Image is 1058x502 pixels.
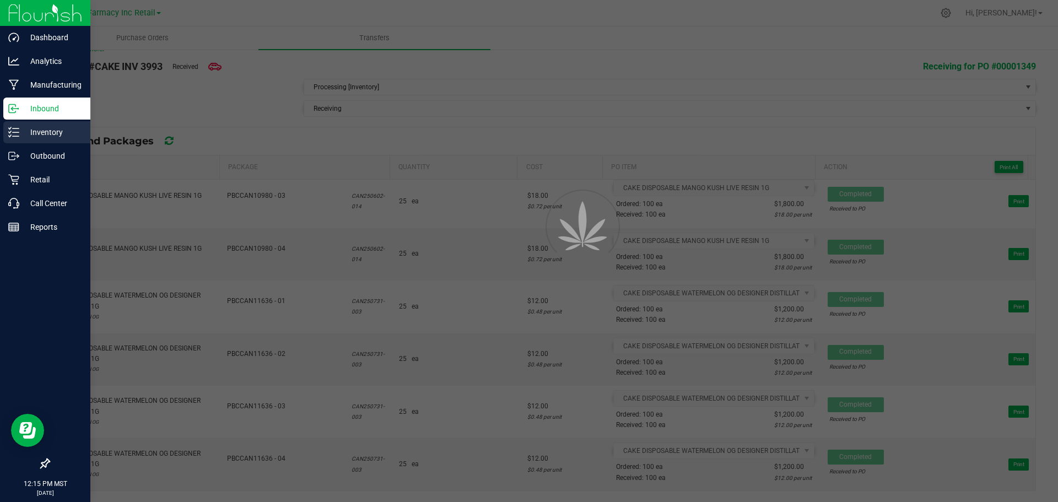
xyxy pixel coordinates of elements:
inline-svg: Outbound [8,150,19,161]
inline-svg: Call Center [8,198,19,209]
p: Manufacturing [19,78,85,91]
inline-svg: Retail [8,174,19,185]
p: [DATE] [5,489,85,497]
p: Retail [19,173,85,186]
inline-svg: Manufacturing [8,79,19,90]
iframe: Resource center [11,414,44,447]
p: Analytics [19,55,85,68]
p: Outbound [19,149,85,163]
p: Dashboard [19,31,85,44]
p: Call Center [19,197,85,210]
inline-svg: Inventory [8,127,19,138]
inline-svg: Inbound [8,103,19,114]
inline-svg: Dashboard [8,32,19,43]
inline-svg: Reports [8,222,19,233]
p: Inbound [19,102,85,115]
inline-svg: Analytics [8,56,19,67]
p: Inventory [19,126,85,139]
p: 12:15 PM MST [5,479,85,489]
p: Reports [19,220,85,234]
